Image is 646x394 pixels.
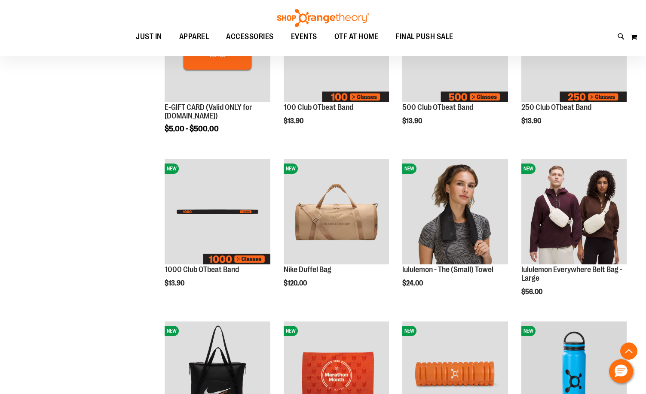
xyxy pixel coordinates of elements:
[402,159,508,266] a: lululemon - The (Small) TowelNEW
[402,159,508,264] img: lululemon - The (Small) Towel
[226,27,274,46] span: ACCESSORIES
[402,265,493,274] a: lululemon - The (Small) Towel
[402,326,416,336] span: NEW
[402,279,424,287] span: $24.00
[284,159,389,266] a: Nike Duffel BagNEW
[279,155,393,309] div: product
[284,117,305,125] span: $13.90
[402,117,423,125] span: $13.90
[521,103,591,112] a: 250 Club OTbeat Band
[276,9,370,27] img: Shop Orangetheory
[165,159,270,266] a: Image of 1000 Club OTbeat BandNEW
[165,265,239,274] a: 1000 Club OTbeat Band
[291,27,317,46] span: EVENTS
[217,27,282,47] a: ACCESSORIES
[282,27,326,47] a: EVENTS
[395,27,453,46] span: FINAL PUSH SALE
[402,164,416,174] span: NEW
[326,27,387,47] a: OTF AT HOME
[284,326,298,336] span: NEW
[521,159,627,266] a: lululemon Everywhere Belt Bag - LargeNEW
[165,159,270,264] img: Image of 1000 Club OTbeat Band
[136,27,162,46] span: JUST IN
[609,359,633,383] button: Hello, have a question? Let’s chat.
[334,27,379,46] span: OTF AT HOME
[284,164,298,174] span: NEW
[521,159,627,264] img: lululemon Everywhere Belt Bag - Large
[521,326,536,336] span: NEW
[398,155,512,309] div: product
[171,27,218,47] a: APPAREL
[284,279,308,287] span: $120.00
[165,103,252,120] a: E-GIFT CARD (Valid ONLY for [DOMAIN_NAME])
[517,155,631,318] div: product
[165,124,219,133] span: $5.00 - $500.00
[284,265,331,274] a: Nike Duffel Bag
[521,164,536,174] span: NEW
[165,164,179,174] span: NEW
[127,27,171,46] a: JUST IN
[521,288,544,296] span: $56.00
[160,155,274,305] div: product
[284,159,389,264] img: Nike Duffel Bag
[165,326,179,336] span: NEW
[402,103,473,112] a: 500 Club OTbeat Band
[521,117,542,125] span: $13.90
[521,265,622,282] a: lululemon Everywhere Belt Bag - Large
[284,103,353,112] a: 100 Club OTbeat Band
[179,27,209,46] span: APPAREL
[620,342,637,360] button: Back To Top
[387,27,462,47] a: FINAL PUSH SALE
[165,279,186,287] span: $13.90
